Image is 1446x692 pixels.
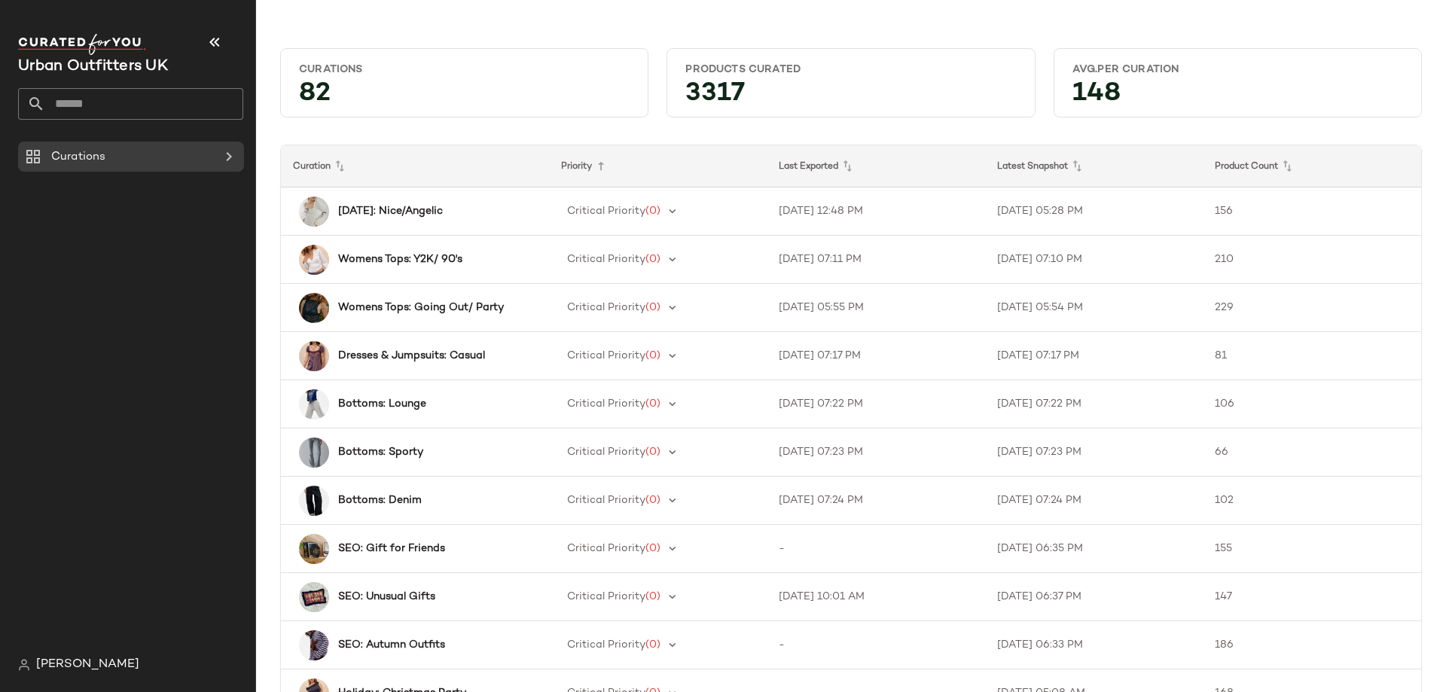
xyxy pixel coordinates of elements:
[299,486,329,516] img: 0122975320015_001_a2
[1203,477,1421,525] td: 102
[1203,621,1421,669] td: 186
[338,348,485,364] b: Dresses & Jumpsuits: Casual
[645,543,660,554] span: (0)
[567,447,645,458] span: Critical Priority
[281,145,549,187] th: Curation
[567,495,645,506] span: Critical Priority
[338,541,445,556] b: SEO: Gift for Friends
[645,447,660,458] span: (0)
[985,236,1203,284] td: [DATE] 07:10 PM
[645,398,660,410] span: (0)
[645,302,660,313] span: (0)
[1203,187,1421,236] td: 156
[338,589,435,605] b: SEO: Unusual Gifts
[299,245,329,275] img: 0111657780048_010_a2
[767,187,985,236] td: [DATE] 12:48 PM
[767,477,985,525] td: [DATE] 07:24 PM
[18,34,146,55] img: cfy_white_logo.C9jOOHJF.svg
[1203,332,1421,380] td: 81
[767,428,985,477] td: [DATE] 07:23 PM
[287,83,642,111] div: 82
[1203,380,1421,428] td: 106
[645,254,660,265] span: (0)
[767,380,985,428] td: [DATE] 07:22 PM
[338,396,426,412] b: Bottoms: Lounge
[338,492,422,508] b: Bottoms: Denim
[338,203,443,219] b: [DATE]: Nice/Angelic
[338,300,504,316] b: Womens Tops: Going Out/ Party
[985,187,1203,236] td: [DATE] 05:28 PM
[567,398,645,410] span: Critical Priority
[767,145,985,187] th: Last Exported
[567,302,645,313] span: Critical Priority
[985,428,1203,477] td: [DATE] 07:23 PM
[299,62,630,77] div: Curations
[673,83,1028,111] div: 3317
[549,145,767,187] th: Priority
[1072,62,1403,77] div: Avg.per Curation
[338,444,423,460] b: Bottoms: Sporty
[645,206,660,217] span: (0)
[299,630,329,660] img: 0180666010378_000_a2
[985,332,1203,380] td: [DATE] 07:17 PM
[18,659,30,671] img: svg%3e
[567,591,645,602] span: Critical Priority
[299,437,329,468] img: 0142265640187_004_a2
[567,254,645,265] span: Critical Priority
[338,637,445,653] b: SEO: Autumn Outfits
[645,591,660,602] span: (0)
[299,341,329,371] img: 0130613670024_020_a2
[299,534,329,564] img: 0560370050301_070_b
[645,495,660,506] span: (0)
[985,477,1203,525] td: [DATE] 07:24 PM
[645,350,660,361] span: (0)
[18,59,168,75] span: Current Company Name
[767,332,985,380] td: [DATE] 07:17 PM
[299,197,329,227] img: 0130265640177_011_a2
[767,284,985,332] td: [DATE] 05:55 PM
[567,639,645,651] span: Critical Priority
[567,543,645,554] span: Critical Priority
[299,582,329,612] img: 0543082210317_000_a2
[767,621,985,669] td: -
[767,573,985,621] td: [DATE] 10:01 AM
[985,525,1203,573] td: [DATE] 06:35 PM
[1203,428,1421,477] td: 66
[1203,145,1421,187] th: Product Count
[299,389,329,419] img: 0123347820176_004_a2
[567,350,645,361] span: Critical Priority
[1203,236,1421,284] td: 210
[985,284,1203,332] td: [DATE] 05:54 PM
[767,525,985,573] td: -
[36,656,139,674] span: [PERSON_NAME]
[567,206,645,217] span: Critical Priority
[985,621,1203,669] td: [DATE] 06:33 PM
[1060,83,1415,111] div: 148
[645,639,660,651] span: (0)
[51,148,105,166] span: Curations
[299,293,329,323] img: 0180957580349_001_a2
[685,62,1016,77] div: Products Curated
[985,573,1203,621] td: [DATE] 06:37 PM
[985,145,1203,187] th: Latest Snapshot
[1203,573,1421,621] td: 147
[1203,525,1421,573] td: 155
[985,380,1203,428] td: [DATE] 07:22 PM
[1203,284,1421,332] td: 229
[767,236,985,284] td: [DATE] 07:11 PM
[338,251,462,267] b: Womens Tops: Y2K/ 90's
